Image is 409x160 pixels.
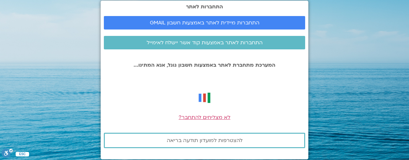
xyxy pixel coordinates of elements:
a: לא מצליחים להתחבר? [179,114,230,121]
a: התחברות לאתר באמצעות קוד אשר יישלח לאימייל [104,36,305,49]
a: להצטרפות למועדון תודעה בריאה [104,133,305,148]
a: התחברות מיידית לאתר באמצעות חשבון GMAIL [104,16,305,29]
span: התחברות מיידית לאתר באמצעות חשבון GMAIL [150,20,259,26]
p: המערכת מתחברת לאתר באמצעות חשבון גוגל, אנא המתינו... [104,62,305,68]
span: התחברות לאתר באמצעות קוד אשר יישלח לאימייל [147,40,263,46]
span: להצטרפות למועדון תודעה בריאה [167,138,243,143]
h2: התחברות לאתר [104,4,305,10]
